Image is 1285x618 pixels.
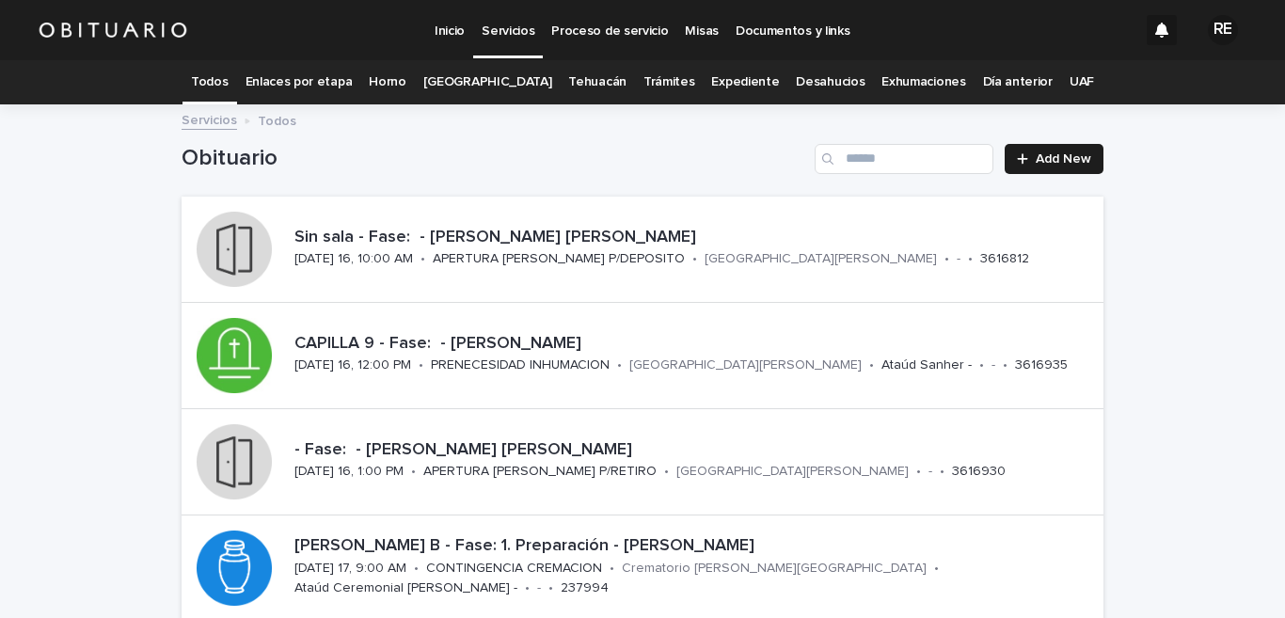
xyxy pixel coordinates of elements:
[294,580,517,596] p: Ataúd Ceremonial [PERSON_NAME] -
[246,60,353,104] a: Enlaces por etapa
[617,357,622,373] p: •
[414,561,419,577] p: •
[980,251,1029,267] p: 3616812
[433,251,685,267] p: APERTURA [PERSON_NAME] P/DEPOSITO
[629,357,862,373] p: [GEOGRAPHIC_DATA][PERSON_NAME]
[916,464,921,480] p: •
[294,464,404,480] p: [DATE] 16, 1:00 PM
[676,464,909,480] p: [GEOGRAPHIC_DATA][PERSON_NAME]
[294,334,1096,355] p: CAPILLA 9 - Fase: - [PERSON_NAME]
[258,109,296,130] p: Todos
[182,197,1103,303] a: Sin sala - Fase: - [PERSON_NAME] [PERSON_NAME][DATE] 16, 10:00 AM•APERTURA [PERSON_NAME] P/DEPOSI...
[664,464,669,480] p: •
[294,561,406,577] p: [DATE] 17, 9:00 AM
[705,251,937,267] p: [GEOGRAPHIC_DATA][PERSON_NAME]
[191,60,228,104] a: Todos
[1208,15,1238,45] div: RE
[881,357,972,373] p: Ataúd Sanher -
[525,580,530,596] p: •
[643,60,695,104] a: Trámites
[1015,357,1068,373] p: 3616935
[944,251,949,267] p: •
[294,228,1096,248] p: Sin sala - Fase: - [PERSON_NAME] [PERSON_NAME]
[419,357,423,373] p: •
[815,144,993,174] input: Search
[1003,357,1007,373] p: •
[423,60,552,104] a: [GEOGRAPHIC_DATA]
[38,11,188,49] img: HUM7g2VNRLqGMmR9WVqf
[881,60,965,104] a: Exhumaciones
[1005,144,1103,174] a: Add New
[983,60,1053,104] a: Día anterior
[369,60,405,104] a: Horno
[692,251,697,267] p: •
[423,464,657,480] p: APERTURA [PERSON_NAME] P/RETIRO
[426,561,602,577] p: CONTINGENCIA CREMACION
[294,536,1096,557] p: [PERSON_NAME] B - Fase: 1. Preparación - [PERSON_NAME]
[928,464,932,480] p: -
[979,357,984,373] p: •
[568,60,627,104] a: Tehuacán
[182,409,1103,515] a: - Fase: - [PERSON_NAME] [PERSON_NAME][DATE] 16, 1:00 PM•APERTURA [PERSON_NAME] P/RETIRO•[GEOGRAPH...
[796,60,865,104] a: Desahucios
[411,464,416,480] p: •
[420,251,425,267] p: •
[610,561,614,577] p: •
[992,357,995,373] p: -
[934,561,939,577] p: •
[537,580,541,596] p: -
[869,357,874,373] p: •
[294,357,411,373] p: [DATE] 16, 12:00 PM
[957,251,960,267] p: -
[952,464,1006,480] p: 3616930
[1036,152,1091,166] span: Add New
[940,464,944,480] p: •
[431,357,610,373] p: PRENECESIDAD INHUMACION
[182,303,1103,409] a: CAPILLA 9 - Fase: - [PERSON_NAME][DATE] 16, 12:00 PM•PRENECESIDAD INHUMACION•[GEOGRAPHIC_DATA][PE...
[968,251,973,267] p: •
[1070,60,1094,104] a: UAF
[548,580,553,596] p: •
[561,580,609,596] p: 237994
[294,251,413,267] p: [DATE] 16, 10:00 AM
[711,60,779,104] a: Expediente
[182,145,807,172] h1: Obituario
[294,440,1096,461] p: - Fase: - [PERSON_NAME] [PERSON_NAME]
[622,561,927,577] p: Crematorio [PERSON_NAME][GEOGRAPHIC_DATA]
[182,108,237,130] a: Servicios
